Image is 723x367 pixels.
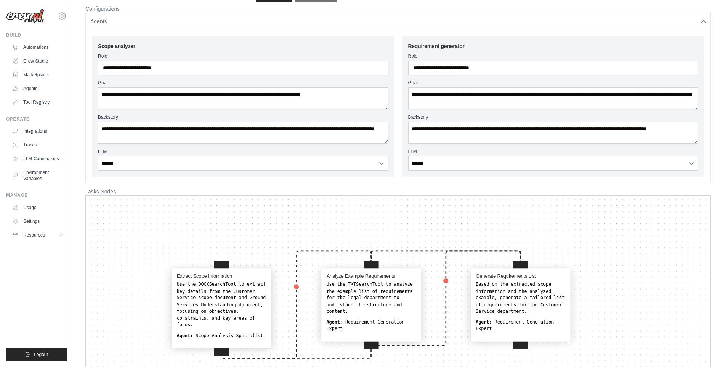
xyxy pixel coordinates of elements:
[9,166,67,185] a: Environment Variables
[9,55,67,67] a: Crew Studio
[98,148,388,155] label: LLM
[685,330,723,367] iframe: Chat Widget
[221,249,520,359] g: Edge from extract_scope_information to generate_requirements_list
[9,201,67,214] a: Usage
[9,139,67,151] a: Traces
[172,269,271,348] div: Extract Scope InformationUse the DOCXSearchTool to extract key details from the Customer Service ...
[9,69,67,81] a: Marketplace
[90,18,107,25] span: Agents
[408,42,699,50] h3: Requirement generator
[9,82,67,95] a: Agents
[408,148,699,155] label: LLM
[98,53,388,59] label: Role
[6,32,67,38] div: Build
[476,319,565,332] div: Requirement Generation Expert
[408,80,699,86] label: Goal
[6,116,67,122] div: Operate
[9,153,67,165] a: LLM Connections
[98,114,388,120] label: Backstory
[85,188,711,195] p: Tasks Nodes
[9,96,67,108] a: Tool Registry
[6,9,44,23] img: Logo
[408,114,699,120] label: Backstory
[177,332,266,339] div: Scope Analysis Specialist
[98,80,388,86] label: Goal
[6,192,67,198] div: Manage
[6,348,67,361] button: Logout
[9,215,67,227] a: Settings
[34,351,48,357] span: Logout
[9,125,67,137] a: Integrations
[476,281,565,315] div: Based on the extracted scope information and the analyzed example, generate a tailored list of re...
[23,232,45,238] span: Resources
[177,281,266,328] div: Use the DOCXSearchTool to extract key details from the Customer Service scope document and Ground...
[327,319,416,332] div: Requirement Generation Expert
[471,269,570,341] div: Generate Requirements ListBased on the extracted scope information and the analyzed example, gene...
[9,229,67,241] button: Resources
[327,274,416,280] h4: Analyze Example Requirements
[221,251,371,359] g: Edge from extract_scope_information to analyze_example_requirements
[371,251,521,345] g: Edge from analyze_example_requirements to generate_requirements_list
[85,13,711,30] button: Agents
[85,5,711,13] p: Configurations
[177,333,193,338] b: Agent:
[327,319,343,324] b: Agent:
[408,53,699,59] label: Role
[321,269,421,341] div: Analyze Example RequirementsUse the TXTSearchTool to analyze the example list of requirements for...
[327,281,416,315] div: Use the TXTSearchTool to analyze the example list of requirements for the legal department to und...
[9,41,67,53] a: Automations
[476,319,492,324] b: Agent:
[476,274,565,280] h4: Generate Requirements List
[177,274,266,280] h4: Extract Scope Information
[98,42,388,50] h3: Scope analyzer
